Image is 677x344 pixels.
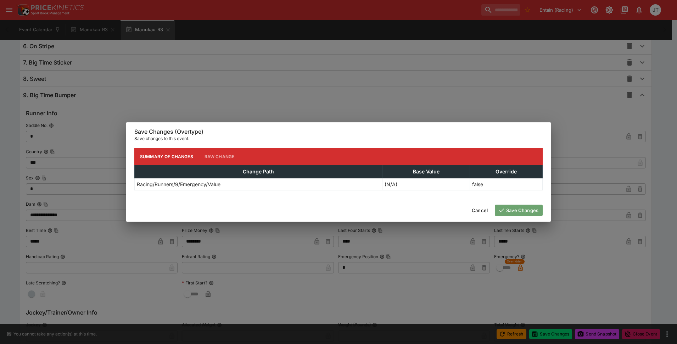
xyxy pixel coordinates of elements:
th: Override [470,165,543,178]
p: Save changes to this event. [134,135,543,142]
td: false [470,178,543,190]
td: (N/A) [382,178,470,190]
th: Base Value [382,165,470,178]
th: Change Path [135,165,382,178]
button: Save Changes [495,205,543,216]
h6: Save Changes (Overtype) [134,128,543,135]
button: Summary of Changes [134,148,199,165]
p: Racing/Runners/9/Emergency/Value [137,181,220,188]
button: Cancel [468,205,492,216]
button: Raw Change [199,148,240,165]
